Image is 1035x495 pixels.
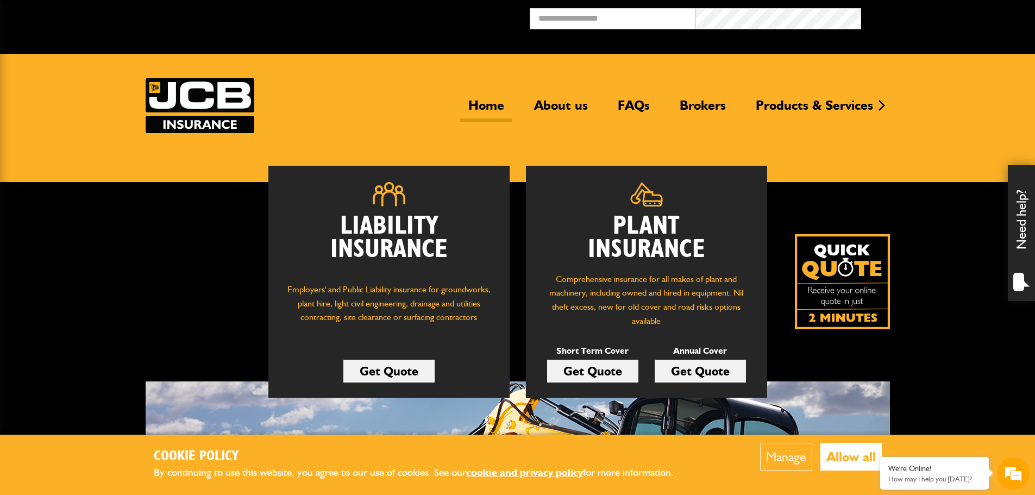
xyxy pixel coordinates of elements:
[760,443,812,471] button: Manage
[610,97,658,122] a: FAQs
[888,464,981,473] div: We're Online!
[672,97,734,122] a: Brokers
[542,272,751,328] p: Comprehensive insurance for all makes of plant and machinery, including owned and hired in equipm...
[795,234,890,329] img: Quick Quote
[1008,165,1035,301] div: Need help?
[795,234,890,329] a: Get your insurance quote isn just 2-minutes
[154,465,692,481] p: By continuing to use this website, you agree to our use of cookies. See our for more information.
[146,78,254,133] img: JCB Insurance Services logo
[547,344,638,358] p: Short Term Cover
[542,215,751,261] h2: Plant Insurance
[888,475,981,483] p: How may I help you today?
[655,360,746,383] a: Get Quote
[526,97,596,122] a: About us
[655,344,746,358] p: Annual Cover
[285,215,493,272] h2: Liability Insurance
[748,97,881,122] a: Products & Services
[466,466,583,479] a: cookie and privacy policy
[154,448,692,465] h2: Cookie Policy
[820,443,882,471] button: Allow all
[146,78,254,133] a: JCB Insurance Services
[285,283,493,335] p: Employers' and Public Liability insurance for groundworks, plant hire, light civil engineering, d...
[547,360,638,383] a: Get Quote
[460,97,512,122] a: Home
[861,8,1027,25] button: Broker Login
[343,360,435,383] a: Get Quote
